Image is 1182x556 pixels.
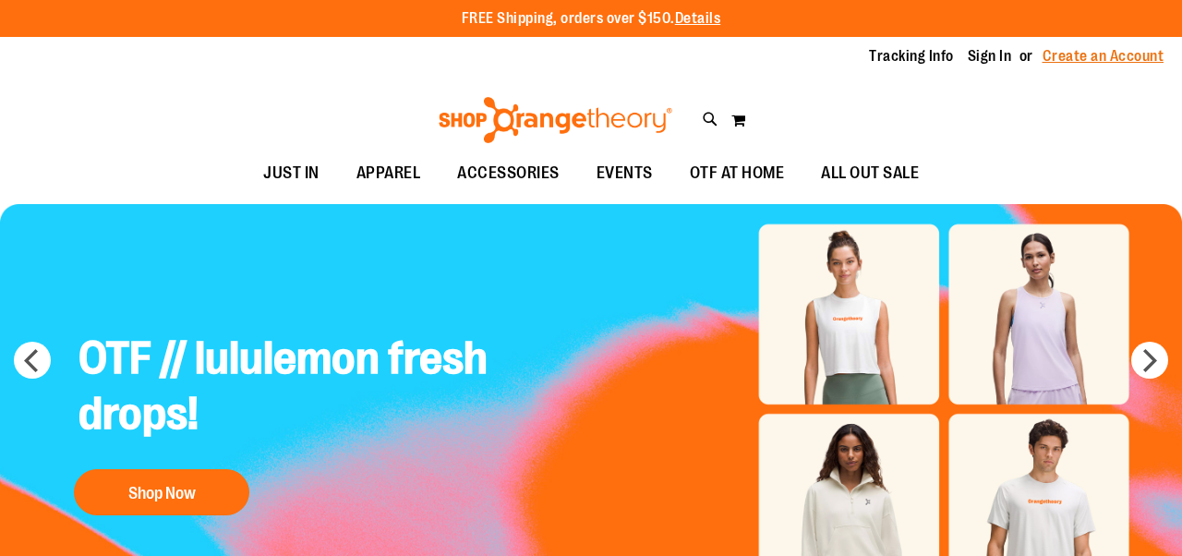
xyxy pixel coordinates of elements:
button: Shop Now [74,469,249,515]
span: ACCESSORIES [457,152,560,194]
h2: OTF // lululemon fresh drops! [65,317,502,460]
span: EVENTS [597,152,653,194]
a: Sign In [968,46,1012,66]
a: Details [675,10,721,27]
img: Shop Orangetheory [436,97,675,143]
span: JUST IN [263,152,320,194]
button: prev [14,342,51,379]
a: APPAREL [338,152,440,195]
a: ALL OUT SALE [802,152,937,195]
a: EVENTS [578,152,671,195]
a: JUST IN [245,152,338,195]
span: ALL OUT SALE [821,152,919,194]
a: OTF AT HOME [671,152,803,195]
a: Tracking Info [869,46,954,66]
p: FREE Shipping, orders over $150. [462,8,721,30]
span: APPAREL [356,152,421,194]
span: OTF AT HOME [690,152,785,194]
a: ACCESSORIES [439,152,578,195]
button: next [1131,342,1168,379]
a: OTF // lululemon fresh drops! Shop Now [65,317,502,525]
a: Create an Account [1043,46,1164,66]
